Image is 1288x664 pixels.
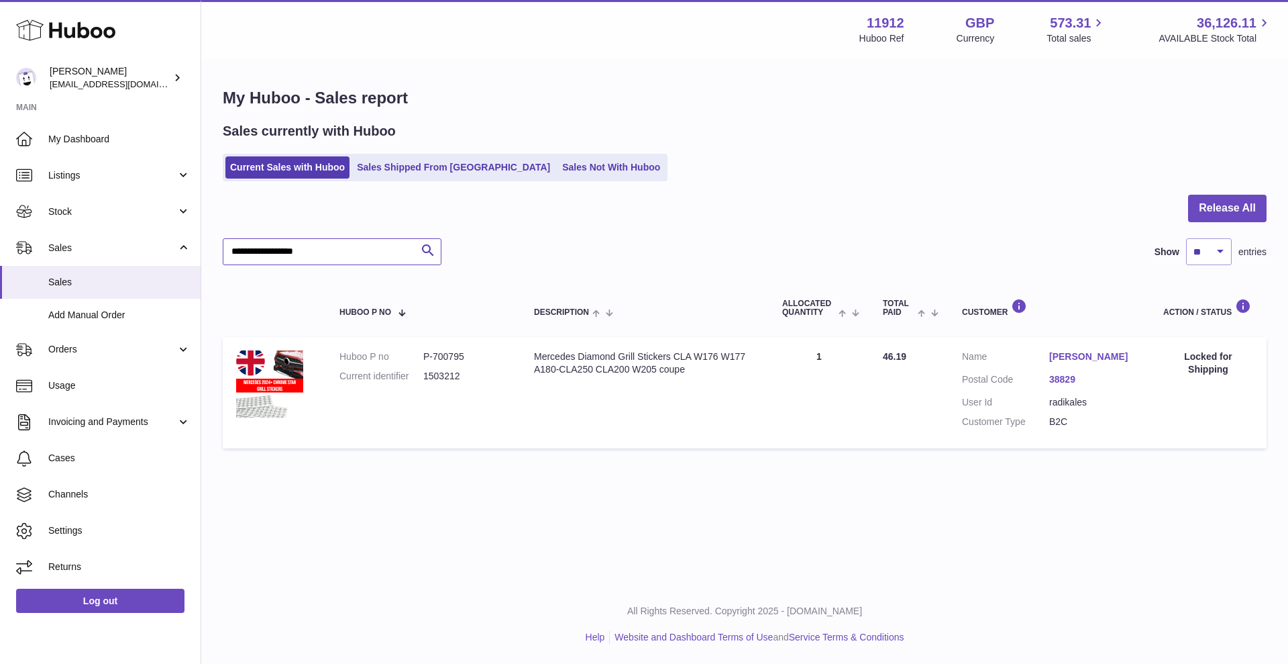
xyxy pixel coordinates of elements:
dd: B2C [1049,416,1136,428]
a: Help [586,632,605,643]
span: 573.31 [1050,14,1091,32]
dt: Current identifier [339,370,423,383]
div: Huboo Ref [859,32,904,45]
span: Settings [48,524,191,537]
label: Show [1155,246,1179,258]
strong: 11912 [867,14,904,32]
span: Stock [48,205,176,218]
a: Sales Not With Huboo [557,156,665,179]
span: Add Manual Order [48,309,191,322]
div: Locked for Shipping [1163,350,1253,376]
li: and [610,631,904,644]
span: Listings [48,169,176,182]
div: Mercedes Diamond Grill Stickers CLA W176 W177 A180-CLA250 CLA200 W205 coupe [534,350,755,376]
span: Sales [48,276,191,289]
span: Cases [48,452,191,465]
h2: Sales currently with Huboo [223,122,396,140]
dt: Name [962,350,1049,367]
span: Channels [48,488,191,501]
a: Current Sales with Huboo [225,156,350,179]
span: Returns [48,561,191,573]
a: Service Terms & Conditions [789,632,904,643]
td: 1 [769,337,869,448]
img: $_57.PNG [236,350,303,418]
img: info@carbonmyride.com [16,68,36,88]
span: Huboo P no [339,308,391,317]
span: Sales [48,242,176,254]
span: Invoicing and Payments [48,416,176,428]
span: Total paid [883,299,914,317]
dt: Postal Code [962,373,1049,389]
span: AVAILABLE Stock Total [1159,32,1272,45]
span: 46.19 [883,351,906,362]
dt: User Id [962,396,1049,409]
div: [PERSON_NAME] [50,65,170,91]
a: Log out [16,589,184,613]
dd: 1503212 [423,370,507,383]
a: Website and Dashboard Terms of Use [614,632,773,643]
dd: radikales [1049,396,1136,409]
button: Release All [1188,195,1267,222]
span: Total sales [1046,32,1106,45]
a: 573.31 Total sales [1046,14,1106,45]
strong: GBP [965,14,994,32]
a: 36,126.11 AVAILABLE Stock Total [1159,14,1272,45]
span: 36,126.11 [1197,14,1256,32]
div: Customer [962,299,1136,317]
div: Action / Status [1163,299,1253,317]
a: 38829 [1049,373,1136,386]
span: [EMAIL_ADDRESS][DOMAIN_NAME] [50,79,197,89]
dt: Customer Type [962,416,1049,428]
dt: Huboo P no [339,350,423,363]
p: All Rights Reserved. Copyright 2025 - [DOMAIN_NAME] [212,605,1277,618]
h1: My Huboo - Sales report [223,87,1267,109]
span: Description [534,308,589,317]
span: ALLOCATED Quantity [782,299,835,317]
span: My Dashboard [48,133,191,146]
span: entries [1238,246,1267,258]
dd: P-700795 [423,350,507,363]
span: Orders [48,343,176,356]
div: Currency [957,32,995,45]
span: Usage [48,379,191,392]
a: [PERSON_NAME] [1049,350,1136,363]
a: Sales Shipped From [GEOGRAPHIC_DATA] [352,156,555,179]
